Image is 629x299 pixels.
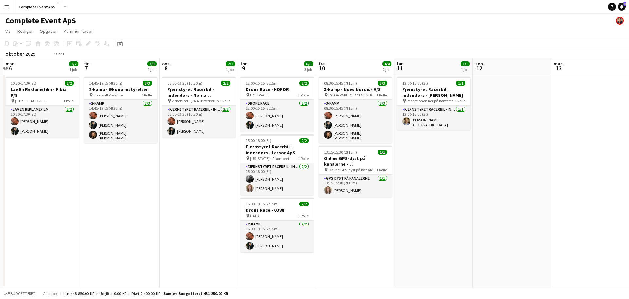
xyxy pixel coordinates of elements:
[618,3,626,11] a: 3
[3,27,13,35] a: Vis
[56,51,65,56] div: CEST
[5,16,76,26] h1: Complete Event ApS
[10,291,35,296] span: Budgetteret
[42,291,58,296] span: Alle job
[63,291,228,296] div: Løn 448 850.00 KR + Udgifter 0.00 KR + Diæt 2 400.00 KR =
[37,27,60,35] a: Opgaver
[3,290,36,297] button: Budgetteret
[13,0,61,13] button: Complete Event ApS
[64,28,94,34] span: Kommunikation
[5,28,11,34] span: Vis
[616,17,624,25] app-user-avatar: Christian Brøckner
[40,28,57,34] span: Opgaver
[17,28,33,34] span: Rediger
[15,27,36,35] a: Rediger
[61,27,96,35] a: Kommunikation
[163,291,228,296] span: Samlet budgetteret 451 250.00 KR
[5,51,36,57] div: oktober 2025
[623,2,626,6] span: 3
